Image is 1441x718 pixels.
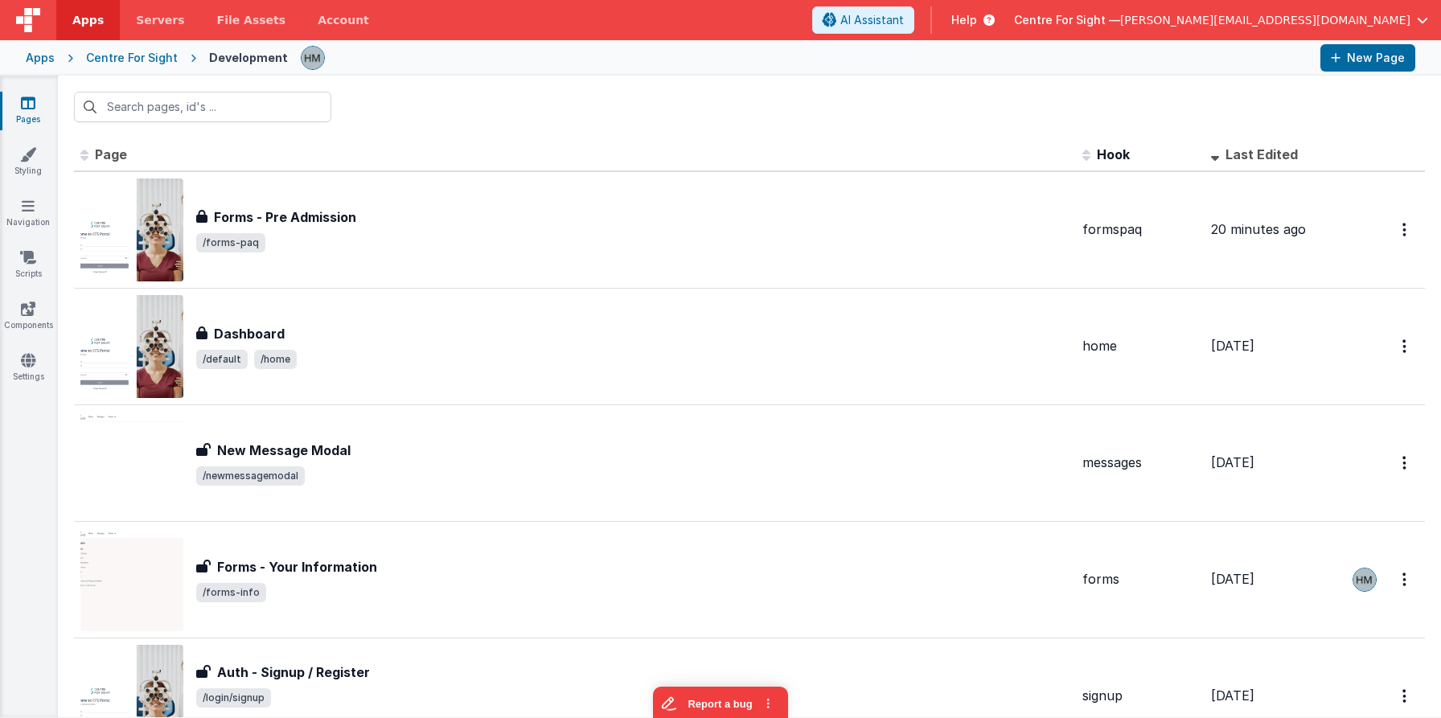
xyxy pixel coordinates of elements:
span: /login/signup [196,688,271,708]
span: [DATE] [1211,571,1254,587]
button: AI Assistant [812,6,914,34]
div: forms [1082,570,1198,589]
span: [PERSON_NAME][EMAIL_ADDRESS][DOMAIN_NAME] [1120,12,1410,28]
span: Servers [136,12,184,28]
div: Development [209,50,288,66]
button: Options [1393,563,1418,596]
h3: Forms - Your Information [217,557,377,576]
input: Search pages, id's ... [74,92,331,122]
span: File Assets [217,12,286,28]
h3: Auth - Signup / Register [217,663,370,682]
span: [DATE] [1211,338,1254,354]
span: /newmessagemodal [196,466,305,486]
h3: New Message Modal [217,441,351,460]
span: Page [95,146,127,162]
button: Options [1393,679,1418,712]
span: /forms-info [196,583,266,602]
span: Hook [1097,146,1130,162]
span: [DATE] [1211,687,1254,704]
h3: Dashboard [214,324,285,343]
div: Apps [26,50,55,66]
span: Apps [72,12,104,28]
button: New Page [1320,44,1415,72]
div: home [1082,337,1198,355]
img: 1b65a3e5e498230d1b9478315fee565b [302,47,324,69]
button: Options [1393,330,1418,363]
button: Options [1393,446,1418,479]
span: Centre For Sight — [1014,12,1120,28]
div: Centre For Sight [86,50,178,66]
span: Help [951,12,977,28]
span: [DATE] [1211,454,1254,470]
div: messages [1082,453,1198,472]
h3: Forms - Pre Admission [214,207,356,227]
img: 1b65a3e5e498230d1b9478315fee565b [1353,568,1376,591]
span: /forms-paq [196,233,265,252]
span: /default [196,350,248,369]
button: Centre For Sight — [PERSON_NAME][EMAIL_ADDRESS][DOMAIN_NAME] [1014,12,1428,28]
span: /home [254,350,297,369]
span: AI Assistant [840,12,904,28]
div: formspaq [1082,220,1198,239]
span: Last Edited [1225,146,1298,162]
div: signup [1082,687,1198,705]
button: Options [1393,213,1418,246]
span: 20 minutes ago [1211,221,1306,237]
